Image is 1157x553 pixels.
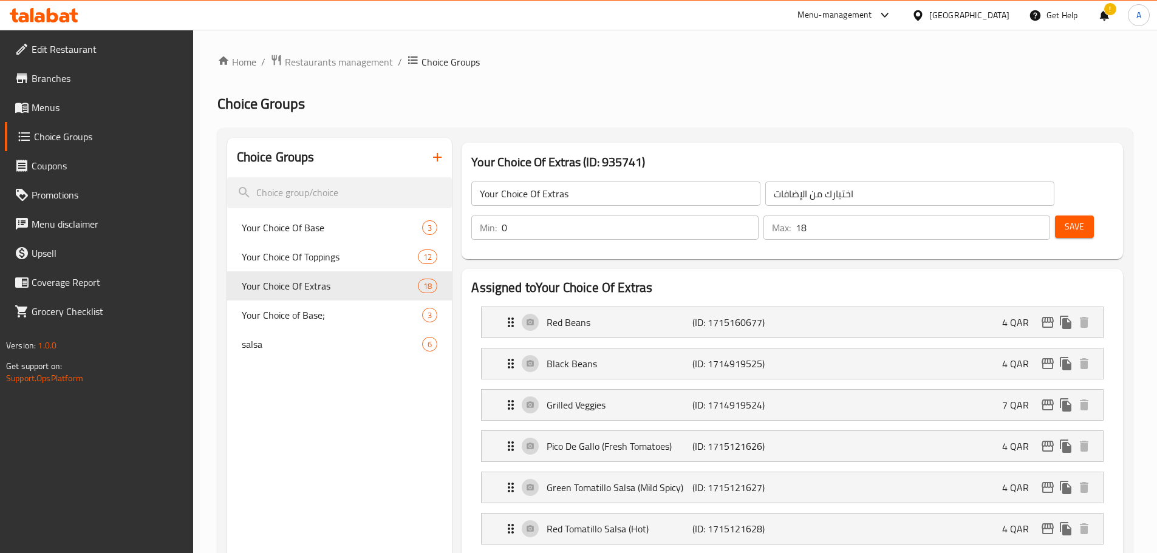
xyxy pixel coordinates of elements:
p: (ID: 1715121627) [692,480,790,495]
a: Menus [5,93,193,122]
span: Your Choice Of Extras [242,279,418,293]
a: Branches [5,64,193,93]
span: Choice Groups [422,55,480,69]
li: Expand [471,508,1113,549]
p: 4 QAR [1002,439,1039,453]
div: Choices [418,279,437,293]
li: Expand [471,343,1113,384]
div: Choices [422,220,437,235]
a: Upsell [5,239,193,268]
button: edit [1039,478,1057,497]
span: Get support on: [6,358,62,374]
span: Choice Groups [217,90,305,117]
button: Save [1055,215,1094,238]
li: Expand [471,384,1113,426]
a: Support.OpsPlatform [6,370,83,386]
p: Min: [480,220,497,235]
a: Restaurants management [270,54,393,70]
p: (ID: 1714919524) [692,398,790,412]
a: Grocery Checklist [5,297,193,326]
a: Edit Restaurant [5,35,193,64]
p: 4 QAR [1002,356,1039,371]
p: Grilled Veggies [547,398,692,412]
p: 4 QAR [1002,521,1039,536]
p: 4 QAR [1002,315,1039,330]
p: Red Beans [547,315,692,330]
button: duplicate [1057,355,1075,373]
span: 3 [423,222,437,234]
span: Menu disclaimer [32,217,183,231]
div: Your Choice Of Base3 [227,213,452,242]
div: Your Choice of Base;3 [227,300,452,330]
button: delete [1075,313,1093,331]
button: delete [1075,520,1093,538]
div: salsa6 [227,330,452,359]
button: edit [1039,396,1057,414]
button: delete [1075,478,1093,497]
p: (ID: 1715121628) [692,521,790,536]
button: delete [1075,437,1093,455]
p: (ID: 1714919525) [692,356,790,371]
div: Expand [482,348,1103,379]
span: 6 [423,339,437,350]
li: / [261,55,265,69]
p: Green Tomatillo Salsa (Mild Spicy) [547,480,692,495]
div: [GEOGRAPHIC_DATA] [929,8,1009,22]
p: Black Beans [547,356,692,371]
p: Red Tomatillo Salsa (Hot) [547,521,692,536]
div: Your Choice Of Toppings12 [227,242,452,271]
div: Expand [482,307,1103,338]
a: Promotions [5,180,193,209]
span: Your Choice Of Toppings [242,249,418,264]
span: Menus [32,100,183,115]
div: Expand [482,431,1103,461]
button: duplicate [1057,396,1075,414]
div: Expand [482,514,1103,544]
span: 12 [418,251,437,263]
span: Promotions [32,188,183,202]
span: salsa [242,337,423,351]
span: Version: [6,338,36,353]
span: Edit Restaurant [32,42,183,56]
h2: Choice Groups [237,148,315,166]
p: (ID: 1715160677) [692,315,790,330]
p: Pico De Gallo (Fresh Tomatoes) [547,439,692,453]
a: Menu disclaimer [5,209,193,239]
span: 18 [418,280,437,292]
span: Coverage Report [32,275,183,290]
button: edit [1039,313,1057,331]
div: Menu-management [797,8,872,22]
span: Save [1065,219,1084,234]
button: duplicate [1057,478,1075,497]
p: 7 QAR [1002,398,1039,412]
a: Choice Groups [5,122,193,151]
button: duplicate [1057,437,1075,455]
span: 3 [423,310,437,321]
button: duplicate [1057,520,1075,538]
div: Expand [482,390,1103,420]
span: A [1136,8,1141,22]
button: delete [1075,396,1093,414]
a: Coupons [5,151,193,180]
span: Your Choice Of Base [242,220,423,235]
button: edit [1039,520,1057,538]
span: Upsell [32,246,183,260]
button: edit [1039,437,1057,455]
p: Max: [772,220,791,235]
span: Coupons [32,158,183,173]
span: Choice Groups [34,129,183,144]
nav: breadcrumb [217,54,1133,70]
button: duplicate [1057,313,1075,331]
h2: Assigned to Your Choice Of Extras [471,279,1113,297]
li: Expand [471,426,1113,467]
div: Expand [482,472,1103,503]
button: edit [1039,355,1057,373]
span: 1.0.0 [38,338,56,353]
input: search [227,177,452,208]
span: Grocery Checklist [32,304,183,319]
button: delete [1075,355,1093,373]
div: Choices [418,249,437,264]
li: Expand [471,302,1113,343]
li: / [398,55,402,69]
span: Your Choice of Base; [242,308,423,322]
